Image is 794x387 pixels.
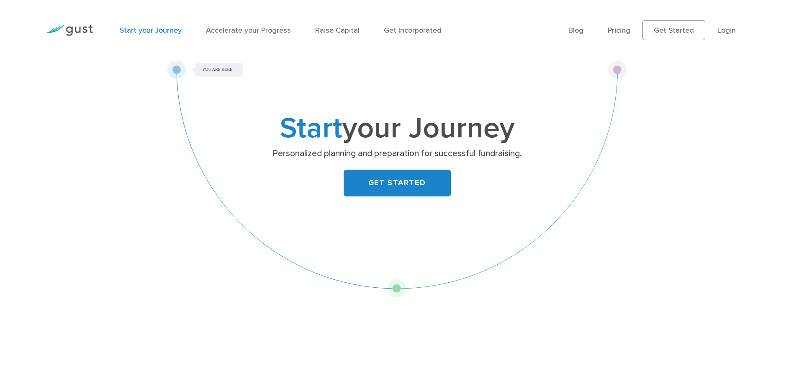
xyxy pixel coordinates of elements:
a: Blog [568,26,583,35]
a: Login [717,26,736,35]
a: Pricing [608,26,630,35]
img: Gust Logo [46,25,93,36]
p: Personalized planning and preparation for successful fundraising. [235,148,559,160]
a: Start your Journey [120,26,182,35]
h1: your Journey [232,115,563,142]
a: GET STARTED [344,170,451,196]
a: Accelerate your Progress [206,26,291,35]
a: Get Incorporated [384,26,442,35]
a: Raise Capital [315,26,360,35]
span: Start [280,111,342,146]
a: Get Started [642,20,705,40]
